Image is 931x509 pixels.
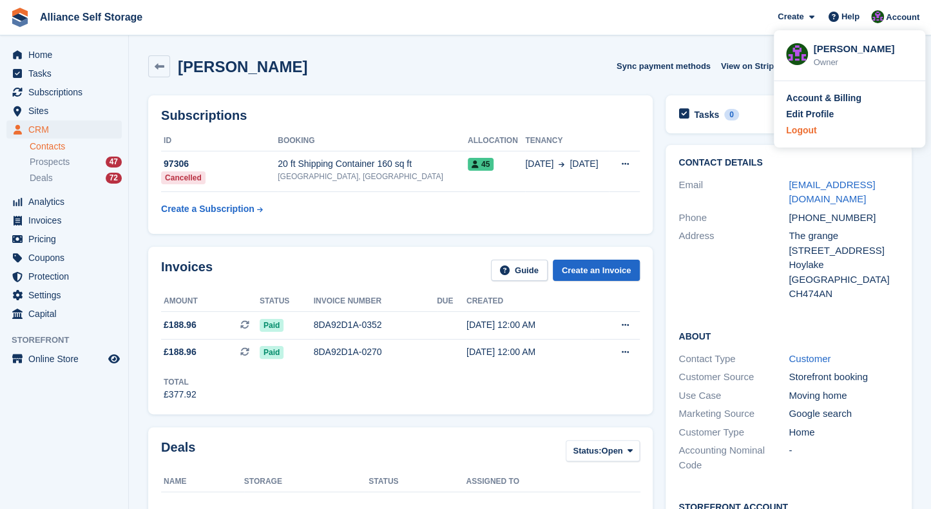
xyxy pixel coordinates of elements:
[106,351,122,367] a: Preview store
[28,120,106,139] span: CRM
[28,350,106,368] span: Online Store
[786,124,913,137] a: Logout
[678,229,789,302] div: Address
[161,197,263,221] a: Create a Subscription
[886,11,919,24] span: Account
[161,202,254,216] div: Create a Subscription
[369,472,466,492] th: Status
[164,388,197,401] div: £377.92
[789,443,899,472] div: -
[789,425,899,440] div: Home
[466,318,591,332] div: [DATE] 12:00 AM
[789,389,899,403] div: Moving home
[28,64,106,82] span: Tasks
[786,108,834,121] div: Edit Profile
[314,291,437,312] th: Invoice number
[789,273,899,287] div: [GEOGRAPHIC_DATA]
[28,211,106,229] span: Invoices
[178,58,307,75] h2: [PERSON_NAME]
[6,193,122,211] a: menu
[678,407,789,421] div: Marketing Source
[789,179,875,205] a: [EMAIL_ADDRESS][DOMAIN_NAME]
[678,443,789,472] div: Accounting Nominal Code
[789,229,899,258] div: The grange [STREET_ADDRESS]
[468,158,494,171] span: 45
[716,55,794,77] a: View on Stripe
[30,172,53,184] span: Deals
[6,120,122,139] a: menu
[161,440,195,464] h2: Deals
[244,472,369,492] th: Storage
[278,157,468,171] div: 20 ft Shipping Container 160 sq ft
[106,157,122,168] div: 47
[6,267,122,285] a: menu
[30,156,70,168] span: Prospects
[12,334,128,347] span: Storefront
[573,445,601,457] span: Status:
[678,389,789,403] div: Use Case
[786,43,808,65] img: Romilly Norton
[6,211,122,229] a: menu
[164,376,197,388] div: Total
[789,370,899,385] div: Storefront booking
[553,260,640,281] a: Create an Invoice
[28,46,106,64] span: Home
[570,157,598,171] span: [DATE]
[786,91,861,105] div: Account & Billing
[6,286,122,304] a: menu
[6,350,122,368] a: menu
[164,345,197,359] span: £188.96
[30,140,122,153] a: Contacts
[789,407,899,421] div: Google search
[164,318,197,332] span: £188.96
[278,171,468,182] div: [GEOGRAPHIC_DATA], [GEOGRAPHIC_DATA]
[28,267,106,285] span: Protection
[813,56,913,69] div: Owner
[28,102,106,120] span: Sites
[260,319,283,332] span: Paid
[260,346,283,359] span: Paid
[789,258,899,273] div: Hoylake
[30,171,122,185] a: Deals 72
[789,287,899,302] div: CH474AN
[678,425,789,440] div: Customer Type
[525,131,609,151] th: Tenancy
[601,445,622,457] span: Open
[678,158,899,168] h2: Contact Details
[678,352,789,367] div: Contact Type
[466,345,591,359] div: [DATE] 12:00 AM
[678,211,789,226] div: Phone
[871,10,884,23] img: Romilly Norton
[789,353,830,364] a: Customer
[28,286,106,304] span: Settings
[6,249,122,267] a: menu
[786,91,913,105] a: Account & Billing
[6,64,122,82] a: menu
[6,230,122,248] a: menu
[789,211,899,226] div: [PHONE_NUMBER]
[161,472,244,492] th: Name
[491,260,548,281] a: Guide
[694,109,719,120] h2: Tasks
[28,83,106,101] span: Subscriptions
[28,230,106,248] span: Pricing
[161,131,278,151] th: ID
[161,108,640,123] h2: Subscriptions
[30,155,122,169] a: Prospects 47
[786,124,816,137] div: Logout
[314,345,437,359] div: 8DA92D1A-0270
[813,42,913,53] div: [PERSON_NAME]
[35,6,148,28] a: Alliance Self Storage
[278,131,468,151] th: Booking
[678,329,899,342] h2: About
[28,249,106,267] span: Coupons
[6,305,122,323] a: menu
[106,173,122,184] div: 72
[10,8,30,27] img: stora-icon-8386f47178a22dfd0bd8f6a31ec36ba5ce8667c1dd55bd0f319d3a0aa187defe.svg
[161,291,260,312] th: Amount
[617,55,711,77] button: Sync payment methods
[721,60,778,73] span: View on Stripe
[525,157,553,171] span: [DATE]
[778,10,803,23] span: Create
[437,291,466,312] th: Due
